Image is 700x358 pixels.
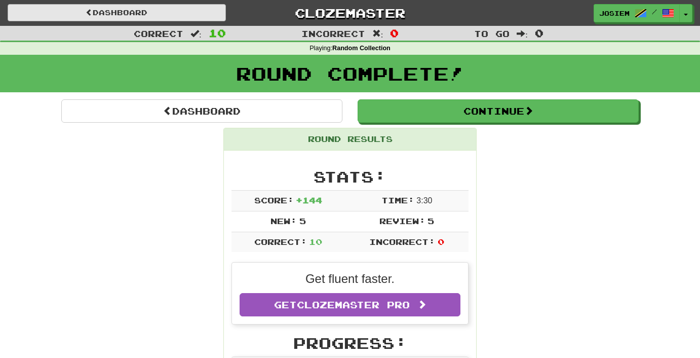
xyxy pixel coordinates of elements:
span: + 144 [296,195,322,205]
h2: Progress: [231,335,469,351]
span: : [517,29,528,38]
span: : [372,29,383,38]
strong: Random Collection [332,45,391,52]
a: JosieM / [594,4,680,22]
span: Clozemaster Pro [297,299,410,310]
a: GetClozemaster Pro [240,293,460,316]
span: 3 : 30 [416,196,432,205]
span: Score: [254,195,294,205]
span: Incorrect: [369,237,435,246]
p: Get fluent faster. [240,270,460,288]
span: 5 [427,216,434,226]
a: Dashboard [61,99,342,123]
span: / [652,8,657,15]
span: Correct [134,28,183,39]
span: 0 [390,27,399,39]
span: 5 [299,216,306,226]
span: JosieM [599,9,630,18]
span: Time: [381,195,414,205]
span: 0 [535,27,543,39]
span: Review: [379,216,425,226]
a: Clozemaster [241,4,459,22]
span: To go [474,28,510,39]
button: Continue [358,99,639,123]
span: Correct: [254,237,307,246]
h1: Round Complete! [4,63,696,84]
a: Dashboard [8,4,226,21]
span: 10 [209,27,226,39]
span: 10 [309,237,322,246]
h2: Stats: [231,168,469,185]
span: : [190,29,202,38]
span: 0 [438,237,444,246]
span: Incorrect [301,28,365,39]
div: Round Results [224,128,476,151]
span: New: [270,216,297,226]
